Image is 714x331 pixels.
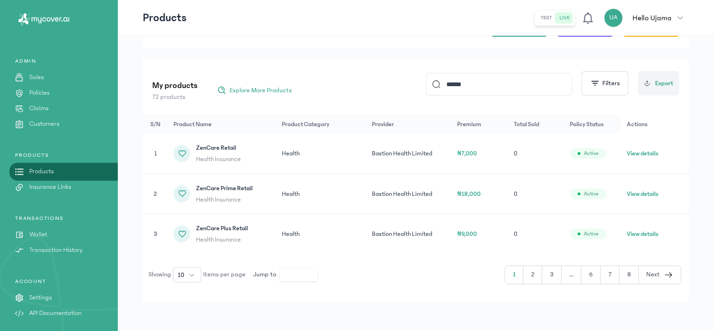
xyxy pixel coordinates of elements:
p: Products [143,10,187,25]
p: Policies [29,88,49,98]
button: Next [639,266,681,284]
p: Hello Ujama [632,12,672,24]
span: Health Insurance [196,154,241,164]
th: Actions [621,115,689,134]
span: 3 [154,231,157,237]
td: Bastion Health Limited [366,174,452,214]
span: items per page [203,270,246,280]
span: 0 [514,231,517,237]
button: View details [627,149,658,158]
span: Export [656,79,674,89]
button: Explore More Products [213,83,296,98]
button: live [556,12,574,24]
span: ₦18,000 [458,191,481,197]
p: Insurance Links [29,182,71,192]
td: Bastion Health Limited [366,214,452,254]
td: Health [276,174,366,214]
p: API Documentation [29,308,82,318]
button: View details [627,189,658,199]
p: Products [29,167,54,177]
p: My products [152,79,197,92]
th: Provider [366,115,452,134]
button: 8 [620,266,639,284]
span: ZenCare Plus Retail [196,224,248,233]
button: ... [562,266,582,284]
p: Wallet [29,230,47,240]
button: 3 [542,266,562,284]
span: 0 [514,191,517,197]
p: Transaction History [29,245,82,255]
p: Sales [29,73,44,82]
span: ZenCare Prime Retail [196,184,253,193]
th: Total Sold [508,115,565,134]
span: 1 [154,150,157,157]
button: 1 [505,266,524,284]
th: Product Name [168,115,276,134]
span: ₦9,000 [458,231,477,237]
th: Premium [452,115,509,134]
p: Customers [29,119,59,129]
button: 10 [173,267,201,283]
button: 6 [582,266,601,284]
td: Bastion Health Limited [366,134,452,174]
td: Health [276,214,366,254]
th: S/N [143,115,168,134]
button: View details [627,229,658,239]
th: Policy Status [565,115,622,134]
span: Showing [148,270,171,280]
div: Jump to [253,268,318,282]
span: Active [584,190,599,198]
span: Active [584,150,599,157]
button: Export [638,71,680,96]
span: 2 [154,191,157,197]
span: 0 [514,150,517,157]
th: Product Category [276,115,366,134]
span: Active [584,230,599,238]
p: Settings [29,293,52,303]
span: ZenCare Retail [196,143,241,153]
button: test [537,12,556,24]
span: Health Insurance [196,235,248,244]
button: UAHello Ujama [604,8,689,27]
div: UA [604,8,623,27]
button: Filters [582,71,629,96]
span: Health Insurance [196,195,253,204]
button: 2 [524,266,542,284]
p: Claims [29,104,49,113]
span: Explore More Products [230,86,292,95]
td: Health [276,134,366,174]
button: 7 [601,266,620,284]
span: 10 [178,270,184,280]
span: Next [647,270,660,280]
span: ₦7,000 [458,150,477,157]
p: 72 products [152,92,197,102]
